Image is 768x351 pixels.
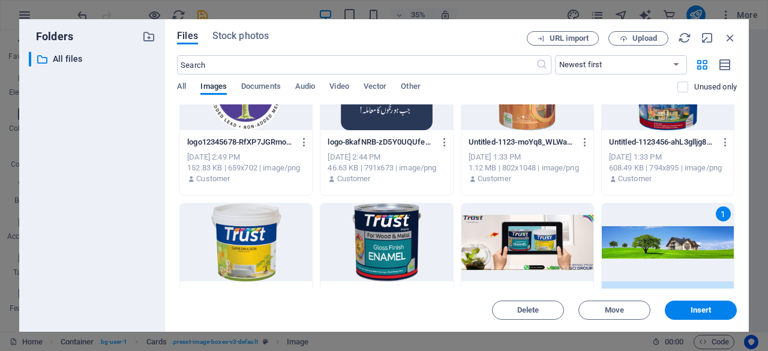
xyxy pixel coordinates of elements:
[691,307,712,314] span: Insert
[694,82,737,92] p: Displays only files that are not in use on the website. Files added during this session can still...
[328,288,434,299] p: Untitled-11234-pHzfC-snAEABRaMAnB8g9Q.png
[609,163,727,173] div: 608.49 KB | 794x895 | image/png
[196,173,230,184] p: Customer
[608,31,668,46] button: Upload
[187,137,294,148] p: logo12345678-RfXP7JGRmoKSz7jYbqv3WQ.png
[29,29,73,44] p: Folders
[605,307,624,314] span: Move
[609,288,716,299] p: 1500x50035-b8vZRTtYJBl3QECrvLMN6g.jpg
[632,35,657,42] span: Upload
[177,79,186,96] span: All
[53,52,133,66] p: All files
[177,55,535,74] input: Search
[716,206,731,221] div: 1
[469,152,586,163] div: [DATE] 1:33 PM
[478,173,511,184] p: Customer
[678,31,691,44] i: Reload
[517,307,539,314] span: Delete
[469,163,586,173] div: 1.12 MB | 802x1048 | image/png
[328,137,434,148] p: logo-8kafNRB-zD5Y0UQUfeNrQg.png
[578,301,650,320] button: Move
[364,79,387,96] span: Vector
[241,79,281,96] span: Documents
[618,173,652,184] p: Customer
[527,31,599,46] button: URL import
[337,173,371,184] p: Customer
[328,152,445,163] div: [DATE] 2:44 PM
[492,301,564,320] button: Delete
[177,29,198,43] span: Files
[187,152,305,163] div: [DATE] 2:49 PM
[724,31,737,44] i: Close
[469,137,575,148] p: Untitled-1123-moYq8_WLWa8cw4sqhIJ1mA.png
[701,31,714,44] i: Minimize
[401,79,420,96] span: Other
[200,79,227,96] span: Images
[187,163,305,173] div: 152.83 KB | 659x702 | image/png
[187,288,294,299] p: Untitled-112345-Cc5RuZBIjbrXl-tq58K4Zg.png
[665,301,737,320] button: Insert
[142,30,155,43] i: Create new folder
[609,152,727,163] div: [DATE] 1:33 PM
[550,35,589,42] span: URL import
[469,288,575,299] p: fdffd17-D1VJzO6Ix7ExH2GVk3IGXw.jpg
[29,52,31,67] div: ​
[329,79,349,96] span: Video
[295,79,315,96] span: Audio
[212,29,269,43] span: Stock photos
[328,163,445,173] div: 46.63 KB | 791x673 | image/png
[609,137,716,148] p: Untitled-1123456-ahL3glljg8sL-yrNeUZcFg.png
